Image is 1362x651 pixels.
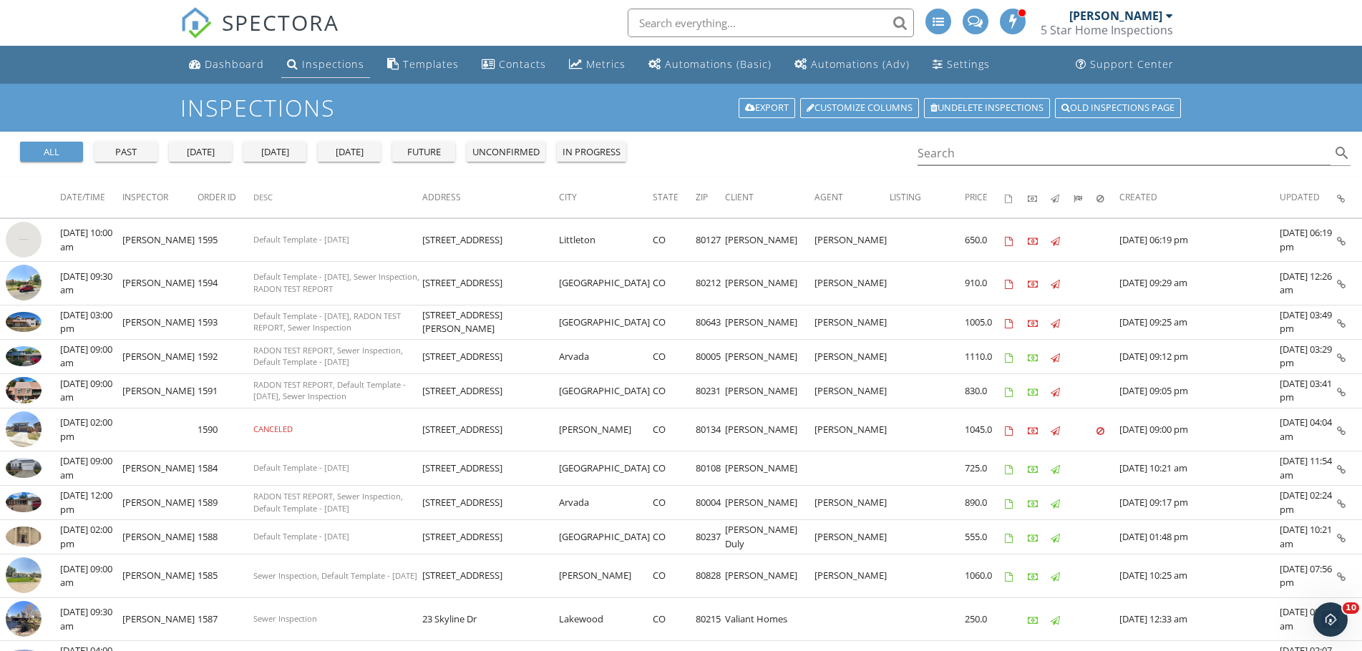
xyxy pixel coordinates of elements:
td: [PERSON_NAME] Duly [725,520,814,554]
td: Lakewood [559,597,653,641]
td: [DATE] 09:00 pm [1119,408,1280,451]
th: Submitted: Not sorted. [1074,177,1096,217]
td: [DATE] 02:24 pm [1280,486,1337,520]
td: [PERSON_NAME] [814,486,890,520]
th: Desc: Not sorted. [253,177,422,217]
td: [GEOGRAPHIC_DATA] [559,305,653,339]
td: [PERSON_NAME] [725,262,814,305]
a: Settings [927,52,996,78]
td: [PERSON_NAME] [814,373,890,408]
td: [DATE] 09:00 am [60,554,122,598]
a: Customize Columns [800,98,919,118]
td: 725.0 [965,451,1005,486]
span: Sewer Inspection, Default Template - [DATE] [253,570,417,581]
td: CO [653,373,696,408]
td: [DATE] 11:54 am [1280,451,1337,486]
img: 9538061%2Fcover_photos%2FjWuQsrSC3I2RljL9IQs0%2Fsmall.jpeg [6,492,42,512]
td: 1595 [198,218,253,262]
td: [PERSON_NAME] [725,486,814,520]
td: 1060.0 [965,554,1005,598]
span: Order ID [198,191,236,203]
button: unconfirmed [467,142,545,162]
img: streetview [6,557,42,593]
td: 555.0 [965,520,1005,554]
td: [DATE] 03:41 pm [1280,373,1337,408]
span: Default Template - [DATE] [253,531,349,542]
td: [GEOGRAPHIC_DATA] [559,262,653,305]
span: CANCELED [253,424,293,434]
td: [PERSON_NAME] [725,451,814,486]
td: [DATE] 03:49 pm [1280,305,1337,339]
span: Default Template - [DATE] [253,462,349,473]
td: CO [653,486,696,520]
td: [DATE] 10:00 am [60,218,122,262]
td: [PERSON_NAME] [559,408,653,451]
td: [DATE] 09:00 am [60,451,122,486]
img: streetview [6,222,42,258]
div: [PERSON_NAME] [1069,9,1162,23]
th: Agreements signed: Not sorted. [1005,177,1028,217]
td: 1584 [198,451,253,486]
td: [DATE] 10:21 am [1280,520,1337,554]
div: future [398,145,449,160]
td: [STREET_ADDRESS] [422,520,559,554]
div: Settings [947,57,990,71]
button: in progress [557,142,626,162]
img: streetview [6,411,42,447]
td: 80828 [696,554,725,598]
div: unconfirmed [472,145,540,160]
td: CO [653,305,696,339]
img: 9554310%2Fcover_photos%2FfE9Zb3W9AMZQGMuQ84CT%2Fsmall.jpeg [6,377,42,404]
a: Inspections [281,52,370,78]
div: [DATE] [249,145,301,160]
td: [DATE] 04:04 am [1280,408,1337,451]
td: [PERSON_NAME] [122,339,198,373]
td: 250.0 [965,597,1005,641]
a: Old inspections page [1055,98,1181,118]
td: CO [653,451,696,486]
th: Canceled: Not sorted. [1096,177,1119,217]
div: 5 Star Home Inspections [1041,23,1173,37]
td: 1588 [198,520,253,554]
span: Zip [696,191,708,203]
td: 1591 [198,373,253,408]
a: Automations (Basic) [643,52,777,78]
td: [DATE] 12:26 am [1280,262,1337,305]
th: Address: Not sorted. [422,177,559,217]
td: [DATE] 02:00 pm [60,408,122,451]
td: 890.0 [965,486,1005,520]
td: 1589 [198,486,253,520]
a: Support Center [1070,52,1179,78]
td: [DATE] 02:00 pm [60,520,122,554]
a: Dashboard [183,52,270,78]
td: 1590 [198,408,253,451]
th: Inspection Details: Not sorted. [1337,177,1362,217]
td: [DATE] 09:00 am [60,339,122,373]
td: CO [653,520,696,554]
div: Support Center [1090,57,1174,71]
div: past [100,145,152,160]
td: [PERSON_NAME] [725,408,814,451]
td: [PERSON_NAME] [122,305,198,339]
span: Date/Time [60,191,105,203]
td: [DATE] 09:30 am [60,262,122,305]
td: 1005.0 [965,305,1005,339]
td: 1587 [198,597,253,641]
button: [DATE] [169,142,232,162]
div: in progress [563,145,621,160]
td: [DATE] 10:25 am [1119,554,1280,598]
span: Client [725,191,754,203]
th: Zip: Not sorted. [696,177,725,217]
div: Metrics [586,57,626,71]
th: Date/Time: Not sorted. [60,177,122,217]
td: [DATE] 09:25 am [1119,305,1280,339]
td: 80237 [696,520,725,554]
td: [DATE] 09:00 am [60,373,122,408]
th: City: Not sorted. [559,177,653,217]
th: Published: Not sorted. [1051,177,1074,217]
td: [DATE] 09:30 am [1280,597,1337,641]
th: Listing: Not sorted. [890,177,965,217]
a: Undelete inspections [924,98,1050,118]
td: [DATE] 12:33 am [1119,597,1280,641]
th: Price: Not sorted. [965,177,1005,217]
